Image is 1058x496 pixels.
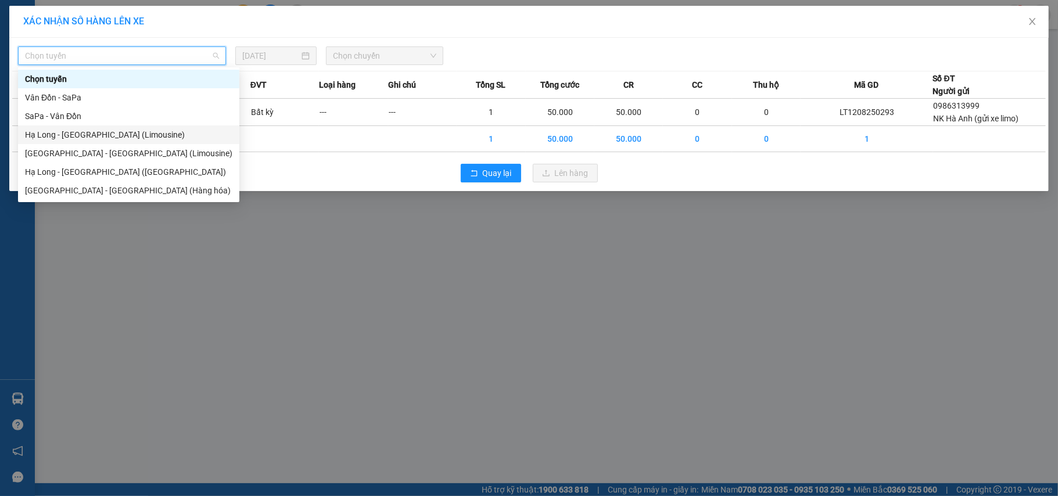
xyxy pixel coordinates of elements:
button: uploadLên hàng [533,164,598,182]
span: CR [623,78,634,91]
span: ĐVT [250,78,267,91]
span: NK Hà Anh (gửi xe limo) [934,114,1019,123]
td: 1 [801,126,933,152]
td: 0 [732,99,801,126]
span: Tổng cước [540,78,579,91]
td: 50.000 [594,126,663,152]
td: Bất kỳ [250,99,319,126]
div: Số ĐT Người gửi [933,72,970,98]
td: 0 [732,126,801,152]
td: LT1208250293 [801,99,933,126]
td: 0 [663,126,731,152]
strong: 024 3236 3236 - [13,44,124,64]
div: Vân Đồn - SaPa [25,91,232,104]
span: XÁC NHẬN SỐ HÀNG LÊN XE [23,16,144,27]
div: [GEOGRAPHIC_DATA] - [GEOGRAPHIC_DATA] (Hàng hóa) [25,184,232,197]
div: Hà Nội - Hạ Long (Limousine) [18,144,239,163]
div: SaPa - Vân Đồn [18,107,239,125]
td: 50.000 [526,126,594,152]
span: Chọn chuyến [333,47,436,64]
span: rollback [470,169,478,178]
button: rollbackQuay lại [461,164,521,182]
span: CC [692,78,702,91]
td: --- [319,99,388,126]
div: Hạ Long - [GEOGRAPHIC_DATA] ([GEOGRAPHIC_DATA]) [25,166,232,178]
td: 1 [457,99,525,126]
strong: Công ty TNHH Phúc Xuyên [19,6,116,31]
span: Ghi chú [388,78,416,91]
button: Close [1016,6,1049,38]
div: Vân Đồn - SaPa [18,88,239,107]
span: Chọn tuyến [25,47,219,64]
span: Quay lại [483,167,512,179]
div: Hạ Long - Hà Nội (Hàng hóa) [18,163,239,181]
div: Hạ Long - [GEOGRAPHIC_DATA] (Limousine) [25,128,232,141]
td: 0 [663,99,731,126]
div: SaPa - Vân Đồn [25,110,232,123]
td: 50.000 [526,99,594,126]
input: 12/08/2025 [242,49,299,62]
td: 1 [457,126,525,152]
strong: 0888 827 827 - 0848 827 827 [31,55,123,75]
span: Thu hộ [753,78,779,91]
div: Hạ Long - Hà Nội (Limousine) [18,125,239,144]
td: 50.000 [594,99,663,126]
span: 0986313999 [934,101,980,110]
span: Gửi hàng Hạ Long: Hotline: [17,78,119,109]
span: Gửi hàng [GEOGRAPHIC_DATA]: Hotline: [12,34,124,75]
span: Tổng SL [476,78,505,91]
div: Chọn tuyến [25,73,232,85]
span: Loại hàng [319,78,356,91]
td: --- [388,99,457,126]
span: close [1028,17,1037,26]
span: Mã GD [855,78,879,91]
div: [GEOGRAPHIC_DATA] - [GEOGRAPHIC_DATA] (Limousine) [25,147,232,160]
div: Hà Nội - Hạ Long (Hàng hóa) [18,181,239,200]
div: Chọn tuyến [18,70,239,88]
